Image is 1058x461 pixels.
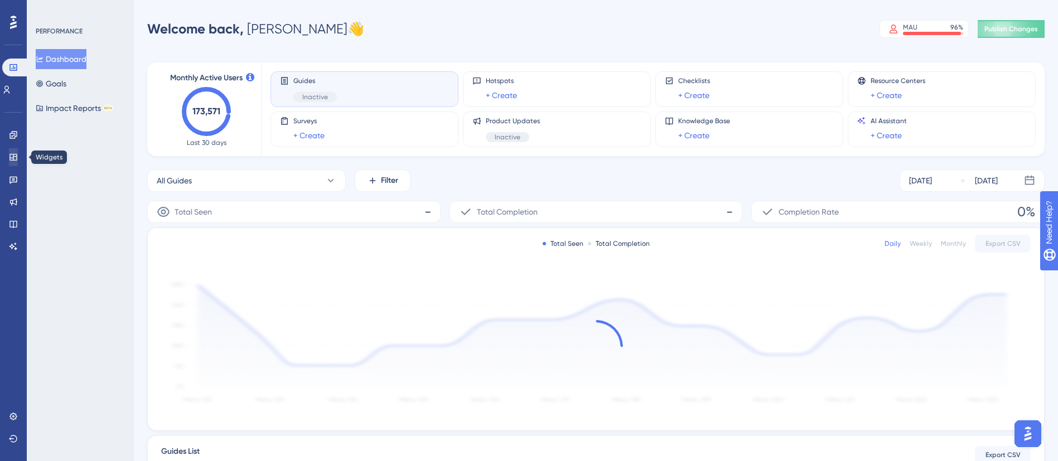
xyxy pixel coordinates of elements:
a: + Create [678,129,709,142]
a: + Create [293,129,325,142]
span: Total Seen [175,205,212,219]
span: Knowledge Base [678,117,730,125]
span: - [424,203,431,221]
span: Welcome back, [147,21,244,37]
div: Total Completion [588,239,650,248]
span: Inactive [495,133,520,142]
span: Resource Centers [871,76,925,85]
button: Filter [355,169,410,192]
span: Product Updates [486,117,540,125]
a: + Create [678,89,709,102]
span: Export CSV [985,450,1021,459]
div: PERFORMANCE [36,27,83,36]
a: + Create [871,89,902,102]
span: Monthly Active Users [170,71,243,85]
button: All Guides [147,169,346,192]
span: AI Assistant [871,117,907,125]
span: Guides [293,76,337,85]
span: 0% [1017,203,1035,221]
span: Total Completion [477,205,538,219]
span: - [726,203,733,221]
span: Export CSV [985,239,1021,248]
button: Dashboard [36,49,86,69]
span: Checklists [678,76,710,85]
span: Last 30 days [187,138,226,147]
div: Monthly [941,239,966,248]
span: Filter [381,174,398,187]
text: 173,571 [192,106,220,117]
a: + Create [486,89,517,102]
button: Publish Changes [978,20,1045,38]
button: Export CSV [975,235,1031,253]
button: Impact ReportsBETA [36,98,113,118]
div: Weekly [910,239,932,248]
span: Inactive [302,93,328,101]
span: Publish Changes [984,25,1038,33]
div: [DATE] [909,174,932,187]
iframe: UserGuiding AI Assistant Launcher [1011,417,1045,450]
div: [PERSON_NAME] 👋 [147,20,364,38]
span: Need Help? [26,3,70,16]
span: Completion Rate [779,205,839,219]
div: 96 % [950,23,963,32]
a: + Create [871,129,902,142]
button: Goals [36,74,66,94]
span: Surveys [293,117,325,125]
span: All Guides [157,174,192,187]
div: MAU [903,23,917,32]
div: Total Seen [543,239,583,248]
span: Hotspots [486,76,517,85]
div: BETA [103,105,113,111]
div: Daily [885,239,901,248]
div: [DATE] [975,174,998,187]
